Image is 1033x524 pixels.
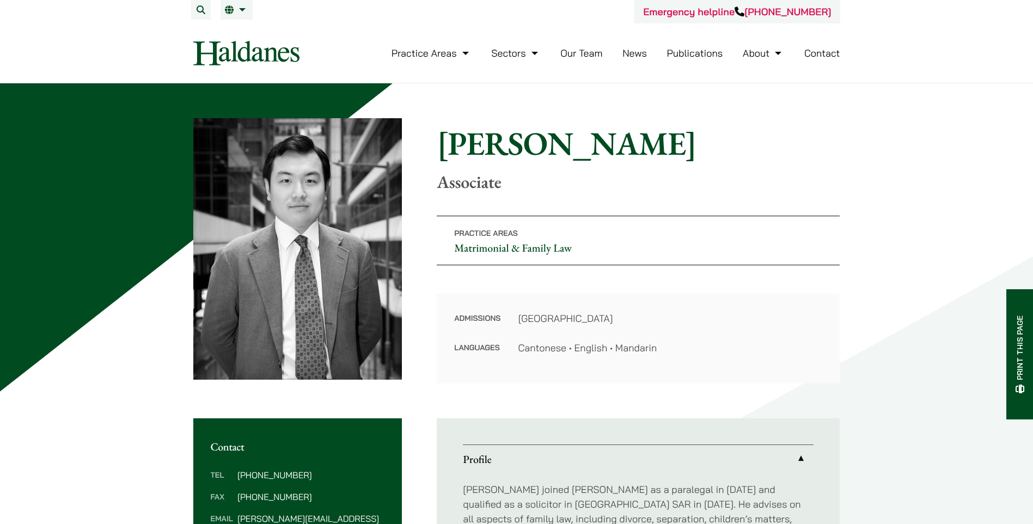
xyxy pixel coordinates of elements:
dt: Tel [211,471,233,492]
p: Associate [437,172,840,192]
a: Practice Areas [392,47,472,59]
a: Emergency helpline[PHONE_NUMBER] [643,5,831,18]
h2: Contact [211,440,385,453]
dt: Languages [454,340,500,355]
a: Matrimonial & Family Law [454,241,572,255]
h1: [PERSON_NAME] [437,124,840,163]
a: Our Team [560,47,602,59]
dt: Fax [211,492,233,514]
dd: [GEOGRAPHIC_DATA] [518,311,822,326]
dt: Admissions [454,311,500,340]
a: News [622,47,647,59]
a: Profile [463,445,814,473]
a: About [743,47,784,59]
dd: Cantonese • English • Mandarin [518,340,822,355]
a: Contact [804,47,840,59]
span: Practice Areas [454,228,518,238]
dd: [PHONE_NUMBER] [237,471,384,479]
img: Logo of Haldanes [193,41,299,65]
a: Sectors [491,47,540,59]
dd: [PHONE_NUMBER] [237,492,384,501]
a: Publications [667,47,723,59]
a: EN [225,5,248,14]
